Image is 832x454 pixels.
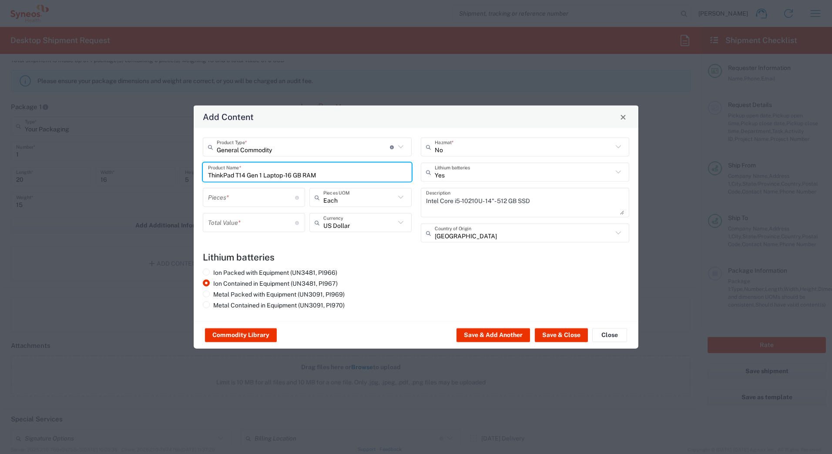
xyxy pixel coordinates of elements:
[456,328,530,342] button: Save & Add Another
[535,328,588,342] button: Save & Close
[205,328,277,342] button: Commodity Library
[617,111,629,123] button: Close
[203,110,254,123] h4: Add Content
[203,252,629,263] h4: Lithium batteries
[592,328,627,342] button: Close
[203,280,338,287] label: Ion Contained in Equipment (UN3481, PI967)
[203,269,337,277] label: Ion Packed with Equipment (UN3481, PI966)
[203,290,345,298] label: Metal Packed with Equipment (UN3091, PI969)
[203,301,345,309] label: Metal Contained in Equipment (UN3091, PI970)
